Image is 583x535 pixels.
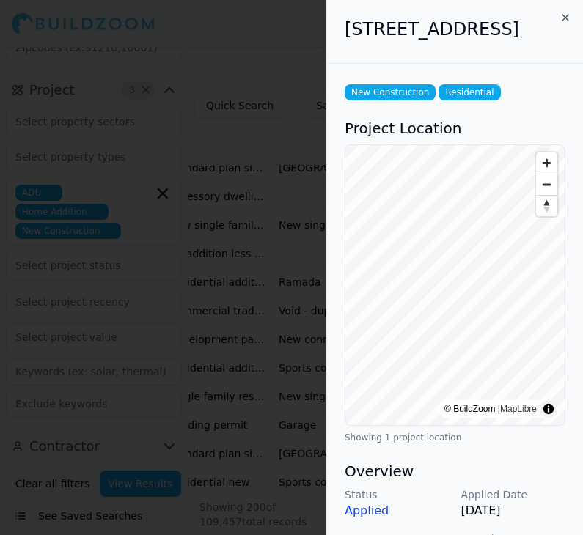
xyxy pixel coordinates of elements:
[345,461,565,481] h3: Overview
[345,18,565,41] h2: [STREET_ADDRESS]
[540,400,557,418] summary: Toggle attribution
[536,195,557,216] button: Reset bearing to north
[536,174,557,195] button: Zoom out
[439,84,500,100] span: Residential
[345,84,436,100] span: New Construction
[345,145,565,425] canvas: Map
[536,152,557,174] button: Zoom in
[345,487,450,502] p: Status
[461,502,566,520] p: [DATE]
[345,502,450,520] p: Applied
[500,404,537,414] a: MapLibre
[345,432,565,443] div: Showing 1 project location
[345,118,565,139] h3: Project Location
[444,402,537,416] div: © BuildZoom |
[461,487,566,502] p: Applied Date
